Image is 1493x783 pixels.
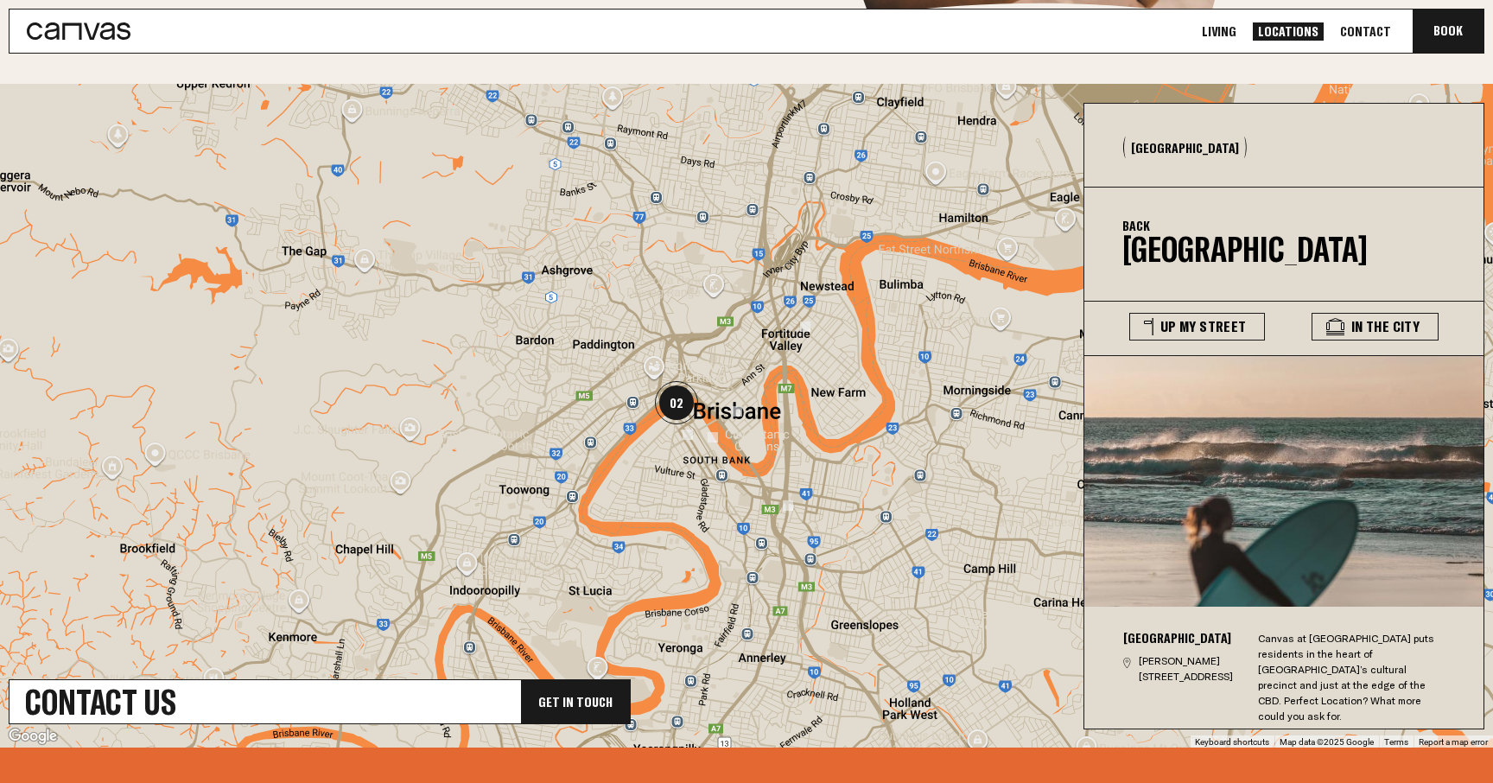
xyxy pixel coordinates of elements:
[1335,22,1396,41] a: Contact
[1419,737,1488,747] a: Report a map error
[1280,737,1374,747] span: Map data ©2025 Google
[1123,631,1241,645] h3: [GEOGRAPHIC_DATA]
[1413,10,1483,53] button: Book
[1312,313,1439,341] button: In The City
[1258,631,1446,724] div: Canvas at [GEOGRAPHIC_DATA] puts residents in the heart of [GEOGRAPHIC_DATA]’s cultural precinct ...
[4,725,61,748] img: Google
[1197,22,1242,41] a: Living
[521,680,630,723] div: Get In Touch
[1084,339,1485,606] img: 185c477452cff58b1f023885e11cda7acde032e2-1800x1200.jpg
[4,725,61,748] a: Open this area in Google Maps (opens a new window)
[1384,737,1408,747] a: Terms (opens in new tab)
[9,679,631,724] a: Contact UsGet In Touch
[1122,219,1150,232] button: Back
[1129,313,1265,341] button: Up My Street
[1123,137,1247,158] button: [GEOGRAPHIC_DATA]
[655,381,698,424] div: 02
[1139,653,1241,684] p: [PERSON_NAME][STREET_ADDRESS]
[1253,22,1324,41] a: Locations
[1195,736,1269,748] button: Keyboard shortcuts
